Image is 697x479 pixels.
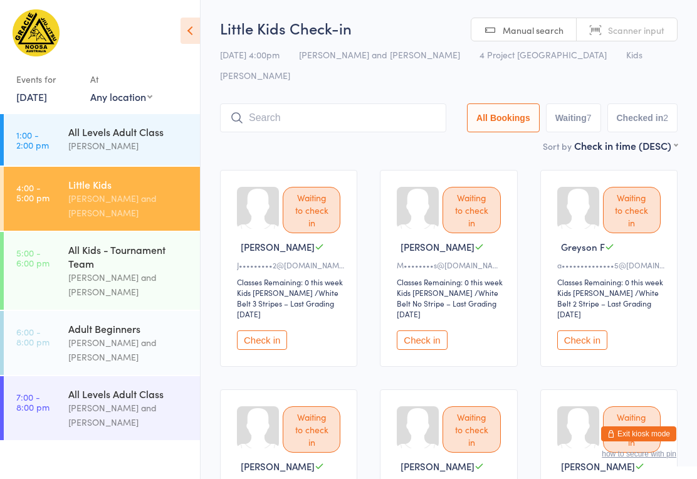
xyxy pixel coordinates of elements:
[220,18,678,38] h2: Little Kids Check-in
[557,287,659,319] span: / White Belt 2 Stripe – Last Grading [DATE]
[4,311,200,375] a: 6:00 -8:00 pmAdult Beginners[PERSON_NAME] and [PERSON_NAME]
[607,103,678,132] button: Checked in2
[557,330,607,350] button: Check in
[574,139,678,152] div: Check in time (DESC)
[608,24,664,36] span: Scanner input
[467,103,540,132] button: All Bookings
[68,270,189,299] div: [PERSON_NAME] and [PERSON_NAME]
[557,287,633,298] div: Kids [PERSON_NAME]
[4,232,200,310] a: 5:00 -6:00 pmAll Kids - Tournament Team[PERSON_NAME] and [PERSON_NAME]
[397,330,447,350] button: Check in
[13,9,60,56] img: Gracie Humaita Noosa
[237,287,338,319] span: / White Belt 3 Stripes – Last Grading [DATE]
[237,260,344,270] div: J•••••••••2@[DOMAIN_NAME]
[68,335,189,364] div: [PERSON_NAME] and [PERSON_NAME]
[220,103,446,132] input: Search
[397,260,504,270] div: M••••••••s@[DOMAIN_NAME]
[68,139,189,153] div: [PERSON_NAME]
[68,191,189,220] div: [PERSON_NAME] and [PERSON_NAME]
[68,401,189,429] div: [PERSON_NAME] and [PERSON_NAME]
[68,125,189,139] div: All Levels Adult Class
[241,460,315,473] span: [PERSON_NAME]
[557,276,664,287] div: Classes Remaining: 0 this week
[16,90,47,103] a: [DATE]
[16,392,50,412] time: 7:00 - 8:00 pm
[603,406,661,453] div: Waiting to check in
[16,69,78,90] div: Events for
[602,450,676,458] button: how to secure with pin
[443,406,500,453] div: Waiting to check in
[299,48,460,61] span: [PERSON_NAME] and [PERSON_NAME]
[587,113,592,123] div: 7
[557,260,664,270] div: a••••••••••••••5@[DOMAIN_NAME]
[401,240,474,253] span: [PERSON_NAME]
[68,243,189,270] div: All Kids - Tournament Team
[480,48,607,61] span: 4 Project [GEOGRAPHIC_DATA]
[68,177,189,191] div: Little Kids
[16,182,50,203] time: 4:00 - 5:00 pm
[90,69,152,90] div: At
[237,287,313,298] div: Kids [PERSON_NAME]
[561,240,605,253] span: Greyson F
[68,387,189,401] div: All Levels Adult Class
[503,24,563,36] span: Manual search
[16,130,49,150] time: 1:00 - 2:00 pm
[663,113,668,123] div: 2
[397,287,473,298] div: Kids [PERSON_NAME]
[283,187,340,233] div: Waiting to check in
[401,460,474,473] span: [PERSON_NAME]
[561,460,635,473] span: [PERSON_NAME]
[4,376,200,440] a: 7:00 -8:00 pmAll Levels Adult Class[PERSON_NAME] and [PERSON_NAME]
[397,276,504,287] div: Classes Remaining: 0 this week
[90,90,152,103] div: Any location
[603,187,661,233] div: Waiting to check in
[397,287,498,319] span: / White Belt No Stripe – Last Grading [DATE]
[4,167,200,231] a: 4:00 -5:00 pmLittle Kids[PERSON_NAME] and [PERSON_NAME]
[601,426,676,441] button: Exit kiosk mode
[4,114,200,166] a: 1:00 -2:00 pmAll Levels Adult Class[PERSON_NAME]
[241,240,315,253] span: [PERSON_NAME]
[220,48,280,61] span: [DATE] 4:00pm
[283,406,340,453] div: Waiting to check in
[68,322,189,335] div: Adult Beginners
[543,140,572,152] label: Sort by
[16,248,50,268] time: 5:00 - 6:00 pm
[443,187,500,233] div: Waiting to check in
[16,327,50,347] time: 6:00 - 8:00 pm
[546,103,601,132] button: Waiting7
[237,276,344,287] div: Classes Remaining: 0 this week
[237,330,287,350] button: Check in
